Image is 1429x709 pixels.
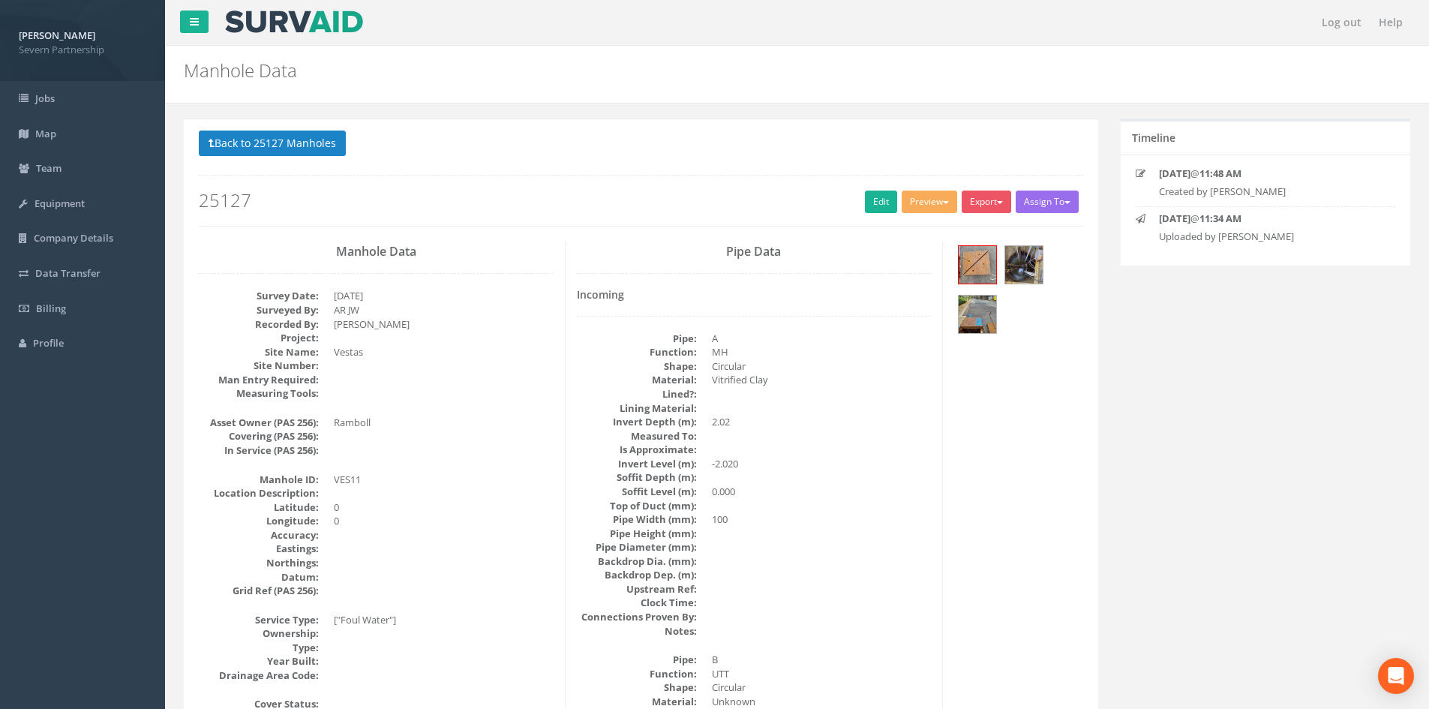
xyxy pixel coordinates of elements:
dt: Soffit Depth (m): [577,470,697,485]
dt: Connections Proven By: [577,610,697,624]
dd: Circular [712,359,932,374]
span: Billing [36,302,66,315]
dd: [PERSON_NAME] [334,317,554,332]
dt: Datum: [199,570,319,584]
h3: Manhole Data [199,245,554,259]
dt: Soffit Level (m): [577,485,697,499]
a: [PERSON_NAME] Severn Partnership [19,25,146,56]
dt: Top of Duct (mm): [577,499,697,513]
dt: Clock Time: [577,596,697,610]
dt: Function: [577,667,697,681]
dt: Backdrop Dep. (m): [577,568,697,582]
dt: Measuring Tools: [199,386,319,401]
dt: Ownership: [199,626,319,641]
dt: Recorded By: [199,317,319,332]
dt: Surveyed By: [199,303,319,317]
dd: Circular [712,680,932,695]
dt: Material: [577,695,697,709]
dt: Survey Date: [199,289,319,303]
h2: Manhole Data [184,61,1202,80]
dd: -2.020 [712,457,932,471]
img: 225e1c8c-34c8-ed6e-b99a-83d5e8264d82_2137d2c3-2deb-590c-5bfb-c60bac3217ed_thumb.jpg [1005,246,1043,284]
dt: Lined?: [577,387,697,401]
dt: Notes: [577,624,697,638]
dt: Site Number: [199,359,319,373]
dt: Invert Level (m): [577,457,697,471]
dt: Grid Ref (PAS 256): [199,584,319,598]
p: @ [1159,212,1372,226]
dt: Northings: [199,556,319,570]
dt: Site Name: [199,345,319,359]
dt: Material: [577,373,697,387]
dd: Unknown [712,695,932,709]
span: Map [35,127,56,140]
dt: Shape: [577,680,697,695]
button: Back to 25127 Manholes [199,131,346,156]
a: Edit [865,191,897,213]
p: Created by [PERSON_NAME] [1159,185,1372,199]
dt: Asset Owner (PAS 256): [199,416,319,430]
dt: Pipe: [577,332,697,346]
dd: 100 [712,512,932,527]
dt: Project: [199,331,319,345]
dt: Is Approximate: [577,443,697,457]
span: Company Details [34,231,113,245]
button: Export [962,191,1011,213]
h4: Incoming [577,289,932,300]
dt: Manhole ID: [199,473,319,487]
span: Profile [33,336,64,350]
dt: Pipe: [577,653,697,667]
h3: Pipe Data [577,245,932,259]
dt: Measured To: [577,429,697,443]
dt: Invert Depth (m): [577,415,697,429]
dd: AR JW [334,303,554,317]
button: Assign To [1016,191,1079,213]
dt: Pipe Height (mm): [577,527,697,541]
dd: [DATE] [334,289,554,303]
dt: Year Built: [199,654,319,668]
dt: Shape: [577,359,697,374]
span: Severn Partnership [19,43,146,57]
dt: Drainage Area Code: [199,668,319,683]
dd: Vitrified Clay [712,373,932,387]
p: @ [1159,167,1372,181]
img: 225e1c8c-34c8-ed6e-b99a-83d5e8264d82_3ff32e19-dfb6-92d4-b5f2-1aa3f9398ba2_thumb.jpg [959,296,996,333]
dt: Eastings: [199,542,319,556]
h5: Timeline [1132,132,1175,143]
strong: 11:48 AM [1199,167,1241,180]
dt: Longitude: [199,514,319,528]
dt: Backdrop Dia. (mm): [577,554,697,569]
dd: 0.000 [712,485,932,499]
dd: Vestas [334,345,554,359]
dt: Accuracy: [199,528,319,542]
dt: Covering (PAS 256): [199,429,319,443]
dd: ["Foul Water"] [334,613,554,627]
button: Preview [902,191,957,213]
strong: [DATE] [1159,212,1190,225]
dt: Location Description: [199,486,319,500]
dd: VES11 [334,473,554,487]
span: Equipment [35,197,85,210]
dt: Upstream Ref: [577,582,697,596]
dd: B [712,653,932,667]
img: 225e1c8c-34c8-ed6e-b99a-83d5e8264d82_840c69be-ce47-909e-44f1-942a2149536e_thumb.jpg [959,246,996,284]
h2: 25127 [199,191,1083,210]
dt: Function: [577,345,697,359]
p: Uploaded by [PERSON_NAME] [1159,230,1372,244]
dt: Latitude: [199,500,319,515]
strong: 11:34 AM [1199,212,1241,225]
strong: [PERSON_NAME] [19,29,95,42]
dd: Ramboll [334,416,554,430]
span: Data Transfer [35,266,101,280]
dt: Pipe Width (mm): [577,512,697,527]
dt: Lining Material: [577,401,697,416]
span: Team [36,161,62,175]
span: Jobs [35,92,55,105]
dd: A [712,332,932,346]
dt: Pipe Diameter (mm): [577,540,697,554]
dd: 0 [334,500,554,515]
strong: [DATE] [1159,167,1190,180]
dd: UTT [712,667,932,681]
dd: 2.02 [712,415,932,429]
div: Open Intercom Messenger [1378,658,1414,694]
